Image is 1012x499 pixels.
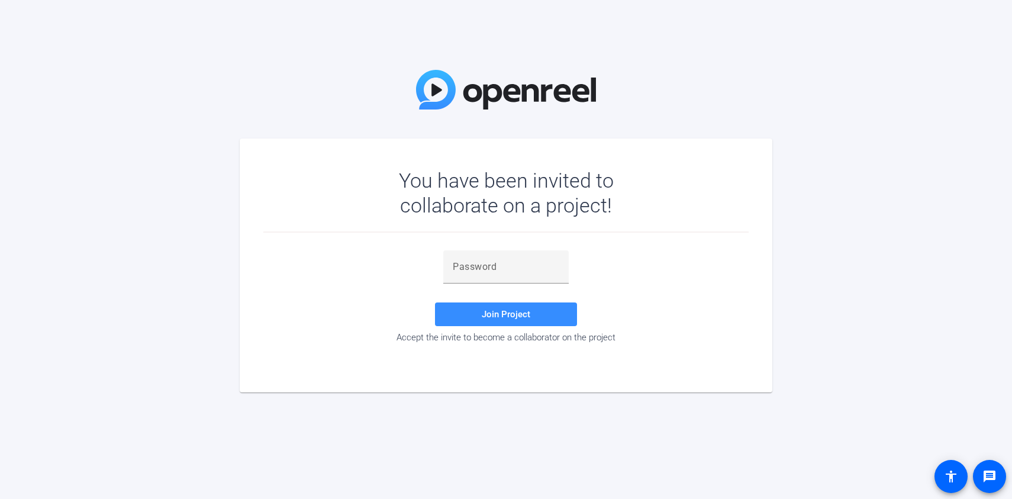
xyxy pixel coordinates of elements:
[416,70,596,110] img: OpenReel Logo
[482,309,530,320] span: Join Project
[944,469,958,484] mat-icon: accessibility
[982,469,997,484] mat-icon: message
[453,260,559,274] input: Password
[263,332,749,343] div: Accept the invite to become a collaborator on the project
[365,168,648,218] div: You have been invited to collaborate on a project!
[435,302,577,326] button: Join Project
